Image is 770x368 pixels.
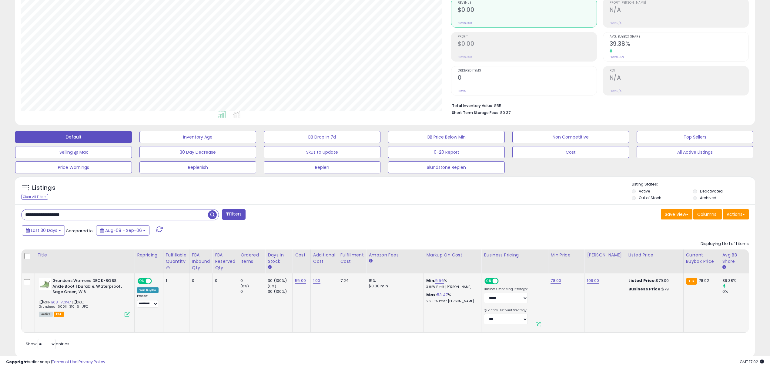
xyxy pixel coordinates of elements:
[369,258,372,264] small: Amazon Fees.
[587,278,599,284] a: 109.00
[723,209,749,219] button: Actions
[137,294,159,308] div: Preset:
[458,35,597,38] span: Profit
[722,252,745,265] div: Avg BB Share
[740,359,764,365] span: 2025-10-7 17:02 GMT
[637,146,753,158] button: All Active Listings
[700,189,723,194] label: Deactivated
[437,292,448,298] a: 53.47
[484,252,545,258] div: Business Pricing
[551,278,561,284] a: 78.00
[51,300,71,305] a: B08T1VDK47
[426,252,479,258] div: Markup on Cost
[268,265,271,270] small: Days In Stock.
[295,278,306,284] a: 55.00
[500,110,511,115] span: $0.37
[388,146,505,158] button: 0-20 Report
[426,285,477,289] p: 3.92% Profit [PERSON_NAME]
[722,265,726,270] small: Avg BB Share.
[96,225,149,236] button: Aug-08 - Sep-06
[137,287,159,293] div: Win BuyBox
[484,308,528,313] label: Quantity Discount Strategy:
[697,211,716,217] span: Columns
[192,252,210,271] div: FBA inbound Qty
[458,1,597,5] span: Revenue
[22,225,65,236] button: Last 30 Days
[426,299,477,303] p: 26.98% Profit [PERSON_NAME]
[498,279,507,284] span: OFF
[485,279,493,284] span: ON
[686,252,717,265] div: Current Buybox Price
[138,279,146,284] span: ON
[628,286,662,292] b: Business Price:
[458,55,472,59] small: Prev: $0.00
[369,283,419,289] div: $0.30 min
[240,252,263,265] div: Ordered Items
[452,103,493,108] b: Total Inventory Value:
[268,284,276,289] small: (0%)
[458,69,597,72] span: Ordered Items
[240,284,249,289] small: (0%)
[699,278,709,283] span: 78.92
[369,252,421,258] div: Amazon Fees
[39,300,88,309] span: | SKU: Grundens_60011_310_6_UPC
[587,252,623,258] div: [PERSON_NAME]
[458,21,472,25] small: Prev: $0.00
[435,278,444,284] a: 5.56
[610,1,748,5] span: Profit [PERSON_NAME]
[37,252,132,258] div: Title
[551,252,582,258] div: Min Price
[264,146,380,158] button: Skus to Update
[6,359,105,365] div: seller snap | |
[137,252,161,258] div: Repricing
[15,131,132,143] button: Default
[215,278,233,283] div: 0
[151,279,161,284] span: OFF
[686,278,697,285] small: FBA
[340,278,362,283] div: 7.24
[6,359,28,365] strong: Copyright
[313,278,320,284] a: 1.00
[388,161,505,173] button: Blundstone Replen
[166,278,185,283] div: 1
[610,6,748,15] h2: N/A
[54,312,64,317] span: FBA
[452,102,745,109] li: $55
[39,278,130,316] div: ASIN:
[39,278,51,290] img: 31kaCwCzNEL._SL40_.jpg
[52,278,126,296] b: Grundens Womens DECK-BOSS Ankle Boot | Durable, Waterproof, Sage Green, W 6
[628,252,681,258] div: Listed Price
[31,227,57,233] span: Last 30 Days
[39,312,53,317] span: All listings currently available for purchase on Amazon
[426,292,477,303] div: %
[264,131,380,143] button: BB Drop in 7d
[222,209,246,220] button: Filters
[105,227,142,233] span: Aug-08 - Sep-06
[15,161,132,173] button: Price Warnings
[268,278,292,283] div: 30 (100%)
[458,40,597,49] h2: $0.00
[192,278,208,283] div: 0
[458,74,597,82] h2: 0
[610,74,748,82] h2: N/A
[426,278,477,289] div: %
[458,89,466,93] small: Prev: 0
[722,278,747,283] div: 39.38%
[426,278,435,283] b: Min:
[264,161,380,173] button: Replen
[32,184,55,192] h5: Listings
[484,287,528,291] label: Business Repricing Strategy:
[458,6,597,15] h2: $0.00
[268,252,290,265] div: Days In Stock
[295,252,308,258] div: Cost
[628,278,656,283] b: Listed Price:
[340,252,364,265] div: Fulfillment Cost
[610,21,621,25] small: Prev: N/A
[388,131,505,143] button: BB Price Below Min
[66,228,94,234] span: Compared to:
[701,241,749,247] div: Displaying 1 to 1 of 1 items
[628,286,679,292] div: $79
[639,189,650,194] label: Active
[79,359,105,365] a: Privacy Policy
[268,289,292,294] div: 30 (100%)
